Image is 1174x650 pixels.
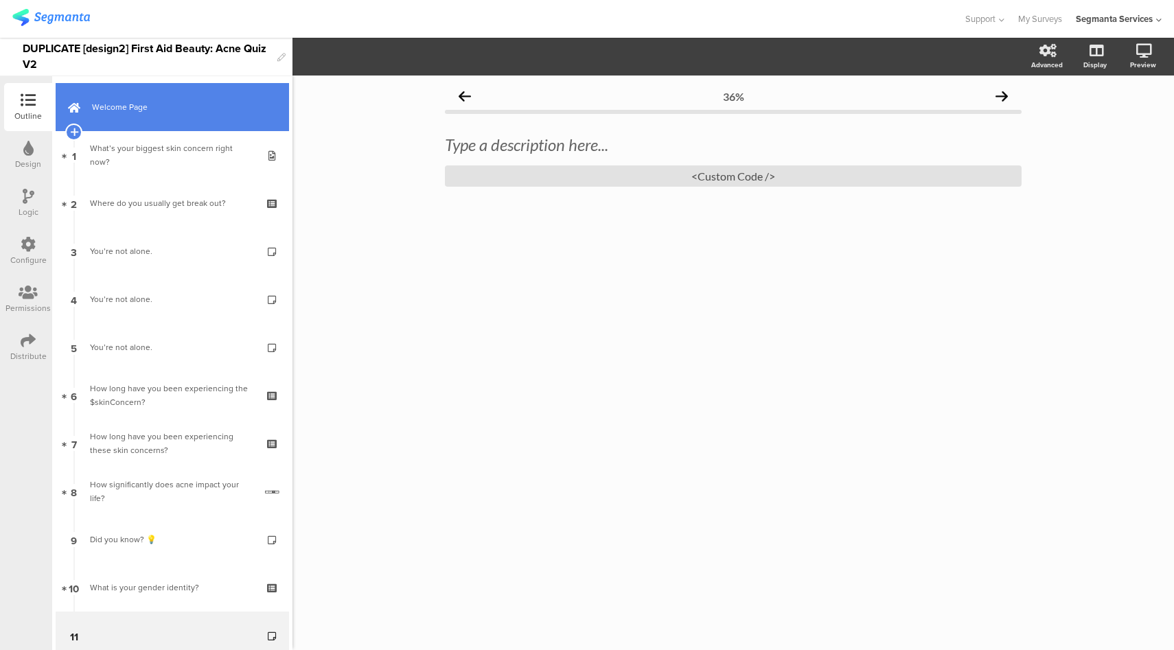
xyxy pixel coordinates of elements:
span: 5 [71,340,77,355]
span: Welcome Page [92,100,268,114]
span: 8 [71,484,77,499]
a: 8 How significantly does acne impact your life? [56,467,289,515]
span: 2 [71,196,77,211]
a: 2 Where do you usually get break out? [56,179,289,227]
div: How significantly does acne impact your life? [90,478,255,505]
a: 3 You’re not alone. [56,227,289,275]
div: Segmanta Services [1076,12,1153,25]
a: 6 How long have you been experiencing the $skinConcern? [56,371,289,419]
span: 3 [71,244,77,259]
div: Logic [19,206,38,218]
span: 1 [72,148,76,163]
a: Welcome Page [56,83,289,131]
div: Display [1083,60,1107,70]
div: Configure [10,254,47,266]
a: 5 You’re not alone. [56,323,289,371]
span: Support [965,12,995,25]
div: Advanced [1031,60,1063,70]
div: You’re not alone. [90,244,254,258]
div: 36% [723,90,744,103]
span: 7 [71,436,77,451]
div: You’re not alone. [90,340,254,354]
div: DUPLICATE [design2] First Aid Beauty: Acne Quiz V2 [23,38,271,76]
span: 4 [71,292,77,307]
span: 10 [69,580,79,595]
a: 9 Did you know? 💡 [56,515,289,564]
div: Permissions [5,302,51,314]
a: 1 What’s your biggest skin concern right now? [56,131,289,179]
div: Did you know? 💡 [90,533,254,546]
div: How long have you been experiencing the $skinConcern? [90,382,254,409]
a: 4 You’re not alone. [56,275,289,323]
a: 10 What is your gender identity? [56,564,289,612]
div: Design [15,158,41,170]
div: How long have you been experiencing these skin concerns? [90,430,254,457]
div: <Custom Code /> [445,165,1022,187]
div: You’re not alone. [90,292,254,306]
img: segmanta logo [12,9,90,26]
div: What is your gender identity? [90,581,254,594]
a: 7 How long have you been experiencing these skin concerns? [56,419,289,467]
span: 6 [71,388,77,403]
div: Outline [14,110,42,122]
div: Where do you usually get break out? [90,196,254,210]
span: 11 [70,628,78,643]
div: What’s your biggest skin concern right now? [90,141,254,169]
div: Preview [1130,60,1156,70]
div: Distribute [10,350,47,362]
span: 9 [71,532,77,547]
div: Type a description here... [445,135,1022,155]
